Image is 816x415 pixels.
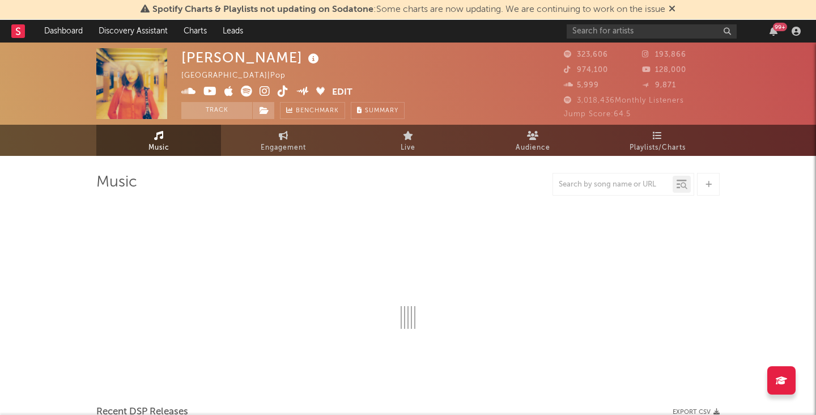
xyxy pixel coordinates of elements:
[36,20,91,43] a: Dashboard
[280,102,345,119] a: Benchmark
[564,66,608,74] span: 974,100
[176,20,215,43] a: Charts
[516,141,550,155] span: Audience
[346,125,470,156] a: Live
[296,104,339,118] span: Benchmark
[642,82,676,89] span: 9,871
[770,27,777,36] button: 99+
[261,141,306,155] span: Engagement
[148,141,169,155] span: Music
[669,5,675,14] span: Dismiss
[595,125,720,156] a: Playlists/Charts
[91,20,176,43] a: Discovery Assistant
[773,23,787,31] div: 99 +
[564,51,608,58] span: 323,606
[567,24,737,39] input: Search for artists
[564,97,684,104] span: 3,018,436 Monthly Listeners
[642,51,686,58] span: 193,866
[642,66,686,74] span: 128,000
[181,69,299,83] div: [GEOGRAPHIC_DATA] | Pop
[221,125,346,156] a: Engagement
[401,141,415,155] span: Live
[152,5,373,14] span: Spotify Charts & Playlists not updating on Sodatone
[630,141,686,155] span: Playlists/Charts
[152,5,665,14] span: : Some charts are now updating. We are continuing to work on the issue
[564,82,599,89] span: 5,999
[470,125,595,156] a: Audience
[332,86,352,100] button: Edit
[553,180,673,189] input: Search by song name or URL
[181,102,252,119] button: Track
[215,20,251,43] a: Leads
[365,108,398,114] span: Summary
[181,48,322,67] div: [PERSON_NAME]
[351,102,405,119] button: Summary
[96,125,221,156] a: Music
[564,111,631,118] span: Jump Score: 64.5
